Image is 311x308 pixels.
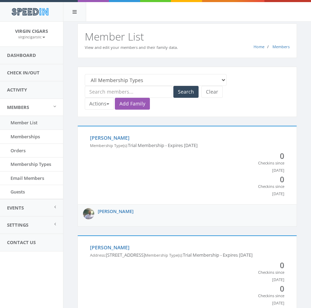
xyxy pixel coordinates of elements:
[90,252,106,258] small: Address:
[258,160,284,173] small: Checkins since [DATE]
[90,244,130,251] a: [PERSON_NAME]
[90,134,130,141] a: [PERSON_NAME]
[258,184,284,196] small: Checkins since [DATE]
[258,270,284,282] small: Checkins since [DATE]
[7,104,29,110] span: Members
[98,208,133,214] a: [PERSON_NAME]
[85,98,114,110] button: Actions
[18,35,45,39] small: virgincigarsllc
[90,285,284,292] span: 0
[7,239,36,245] span: Contact Us
[201,86,223,98] button: Clear
[258,293,284,306] small: Checkins since [DATE]
[18,34,45,40] a: virgincigarsllc
[8,5,52,18] img: speedin_logo.png
[90,176,284,183] span: 0
[254,44,264,49] a: Home
[85,31,290,42] h2: Member List
[90,152,284,159] span: 0
[7,222,28,228] span: Settings
[115,98,150,110] a: Add Family
[90,143,128,148] small: Membership Type(s):
[173,86,199,98] button: Search
[272,44,290,49] a: Members
[85,86,172,98] input: Search members...
[90,142,284,149] p: Trial Membership - Expires [DATE]
[90,262,284,269] span: 0
[145,252,183,258] small: Membership Type(s):
[85,45,178,50] small: View and edit your members and their family data.
[90,252,284,258] p: [STREET_ADDRESS] Trial Membership - Expires [DATE]
[15,28,48,34] span: Virgin Cigars
[7,205,24,211] span: Events
[11,175,44,181] span: Email Members
[83,208,94,219] img: profile-picture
